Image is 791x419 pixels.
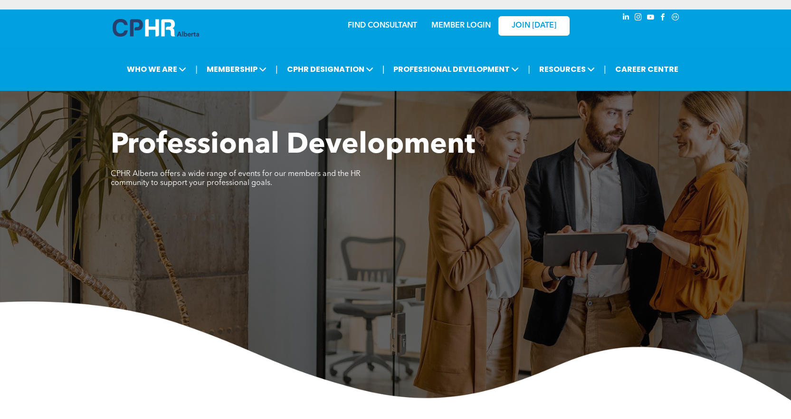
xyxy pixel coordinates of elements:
[382,59,385,79] li: |
[621,12,631,25] a: linkedin
[646,12,656,25] a: youtube
[276,59,278,79] li: |
[111,131,475,160] span: Professional Development
[113,19,199,37] img: A blue and white logo for cp alberta
[284,60,376,78] span: CPHR DESIGNATION
[633,12,644,25] a: instagram
[348,22,417,29] a: FIND CONSULTANT
[604,59,606,79] li: |
[536,60,598,78] span: RESOURCES
[498,16,570,36] a: JOIN [DATE]
[431,22,491,29] a: MEMBER LOGIN
[670,12,681,25] a: Social network
[612,60,681,78] a: CAREER CENTRE
[124,60,189,78] span: WHO WE ARE
[658,12,668,25] a: facebook
[391,60,522,78] span: PROFESSIONAL DEVELOPMENT
[204,60,269,78] span: MEMBERSHIP
[528,59,530,79] li: |
[195,59,198,79] li: |
[111,170,361,187] span: CPHR Alberta offers a wide range of events for our members and the HR community to support your p...
[512,21,556,30] span: JOIN [DATE]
